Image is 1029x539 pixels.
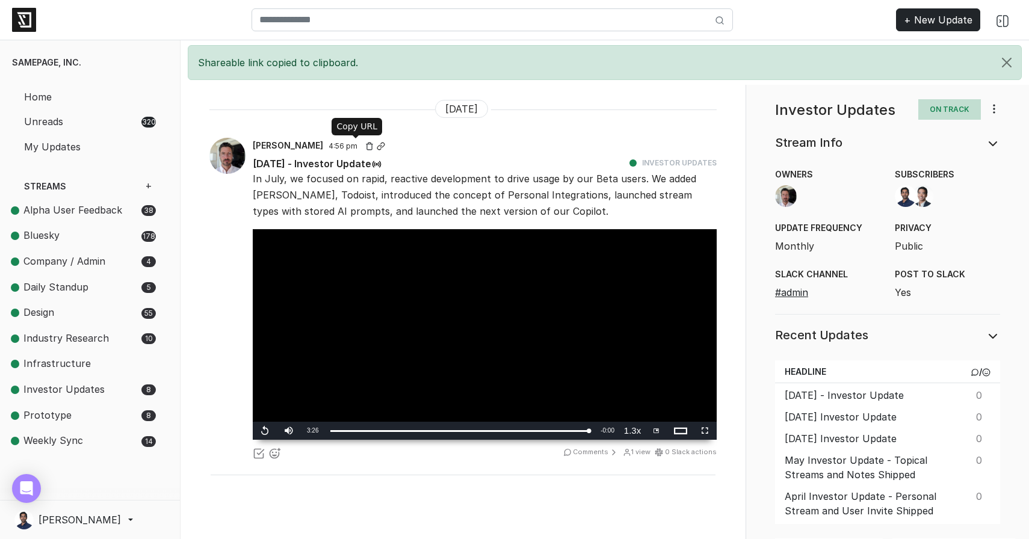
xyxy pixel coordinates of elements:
td: April Investor Update - Personal Stream and User Invite Shipped [775,484,966,524]
span: Privacy [895,221,1000,234]
span: On Track [918,99,981,120]
span: Investor Updates [23,383,105,395]
a: Prototype 8 [5,402,165,428]
img: Paul Wicker [775,185,797,207]
a: [PERSON_NAME] [253,139,329,151]
td: [DATE] Investor Update [775,405,966,427]
a: Daily Standup 5 [5,274,165,300]
div: Progress Bar [330,430,589,432]
span: 5 [141,282,156,293]
button: Picture in Picture [644,422,669,440]
span: Bluesky [11,228,138,244]
button: Playback Rate [620,422,644,440]
span: Post to Slack [895,268,1000,280]
div: Copy URL [332,118,382,135]
a: Company / Admin 4 [5,248,165,274]
span: 10 [141,333,156,344]
img: logo-6ba331977e59facfbff2947a2e854c94a5e6b03243a11af005d3916e8cc67d17.png [12,8,36,32]
a: My Updates [14,134,165,159]
a: Unreads 320 [14,109,165,134]
span: Investor Updates [11,382,138,398]
td: 0 [966,427,1000,448]
td: 0 [966,484,1000,524]
th: / [966,360,1000,383]
button: Theater Mode [669,422,693,440]
span: 38 [141,205,156,216]
span: [DATE] - Investor Update [253,155,382,171]
a: Investor Updates 8 [5,377,165,402]
span: Slack Channel [775,268,880,280]
span: Infrastructure [11,356,138,372]
span: Infrastructure [23,357,91,369]
h5: Stream Info [775,137,971,149]
span: [PERSON_NAME] [253,140,323,150]
button: Read this update to me [371,155,382,171]
span: Alpha User Feedback [23,204,122,216]
div: Monthly [768,221,888,253]
a: Industry Research 10 [5,325,165,351]
span: [DATE] [435,100,488,118]
span: 178 [141,231,156,242]
span: Daily Standup [23,281,88,293]
span: Weekly Sync [11,433,138,449]
td: 0 [966,405,1000,427]
div: Video Player [253,229,717,440]
img: Sahil Jain [14,510,34,529]
button: Replay [253,422,277,440]
a: Bluesky 178 [5,223,165,249]
td: 0 [966,448,1000,484]
h5: Recent Updates [775,329,971,341]
span: Prototype [11,408,138,423]
span: 0:00 [603,427,614,434]
span: [PERSON_NAME] [39,513,121,527]
span: Alpha User Feedback [11,203,138,218]
span: 320 [141,117,156,128]
span: Weekly Sync [23,434,83,446]
span: 4:56 pm [329,141,357,150]
turbo-frame: Comments [573,448,608,456]
td: 0 [966,383,1000,405]
a: Home [14,84,165,109]
a: + New Update [896,8,980,31]
div: Public [888,221,1007,253]
span: 3:26 [307,427,318,434]
td: [DATE] - Investor Update [775,383,966,405]
td: May Investor Update - Topical Streams and Notes Shipped [775,448,966,484]
a: Design 55 [5,300,165,326]
a: #admin [775,286,808,298]
div: Open Intercom Messenger [12,474,41,503]
a: 0 Slack actions [655,448,717,456]
span: 14 [141,436,156,447]
span: Industry Research [11,331,138,346]
button: Mute [277,422,301,440]
span: Owners [775,168,880,180]
span: Streams [24,180,119,192]
a: Alpha User Feedback 38 [5,197,165,223]
a: Infrastructure [5,351,165,377]
span: Design [23,306,54,318]
span: Unreads [24,114,138,129]
span: - [601,427,602,434]
span: 4 [141,256,156,267]
span: Prototype [23,409,72,421]
a: Weekly Sync 14 [5,428,165,454]
span: My Updates [24,140,138,154]
span: Company / Admin [23,255,105,267]
a: [PERSON_NAME] [14,510,165,529]
span: Bluesky [23,229,60,241]
a: Mark as Unread [253,447,268,459]
th: Headline [775,360,966,383]
span: 55 [141,308,156,319]
a: + [132,173,165,197]
span: Design [11,305,138,321]
span: Daily Standup [11,280,138,295]
span: Home [24,90,138,104]
span: + [141,179,156,192]
span: 8 [141,410,156,421]
img: Paul Wicker [209,138,246,174]
span: 0 Slack actions [665,448,717,456]
a: Investor Updates [642,158,717,167]
span: Company / Admin [11,254,138,269]
div: Yes [888,268,1007,300]
span: Update Frequency [775,221,880,234]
